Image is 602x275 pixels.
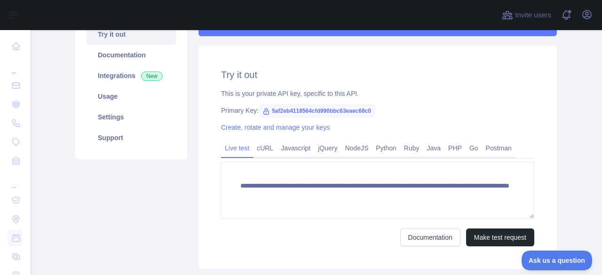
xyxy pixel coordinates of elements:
[400,141,423,156] a: Ruby
[482,141,515,156] a: Postman
[8,171,23,190] div: ...
[221,124,330,131] a: Create, rotate and manage your keys
[87,24,176,45] a: Try it out
[372,141,400,156] a: Python
[221,141,253,156] a: Live test
[314,141,341,156] a: jQuery
[259,104,375,118] span: 5af2eb4118564cfd990bbc63eaec68c0
[141,71,163,81] span: New
[341,141,372,156] a: NodeJS
[515,10,551,21] span: Invite users
[87,107,176,127] a: Settings
[466,228,534,246] button: Make test request
[221,106,534,115] div: Primary Key:
[522,251,593,270] iframe: Toggle Customer Support
[500,8,553,23] button: Invite users
[221,89,534,98] div: This is your private API key, specific to this API.
[8,56,23,75] div: ...
[87,45,176,65] a: Documentation
[87,65,176,86] a: Integrations New
[253,141,277,156] a: cURL
[87,86,176,107] a: Usage
[221,68,534,81] h2: Try it out
[423,141,445,156] a: Java
[466,141,482,156] a: Go
[444,141,466,156] a: PHP
[87,127,176,148] a: Support
[400,228,460,246] a: Documentation
[277,141,314,156] a: Javascript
